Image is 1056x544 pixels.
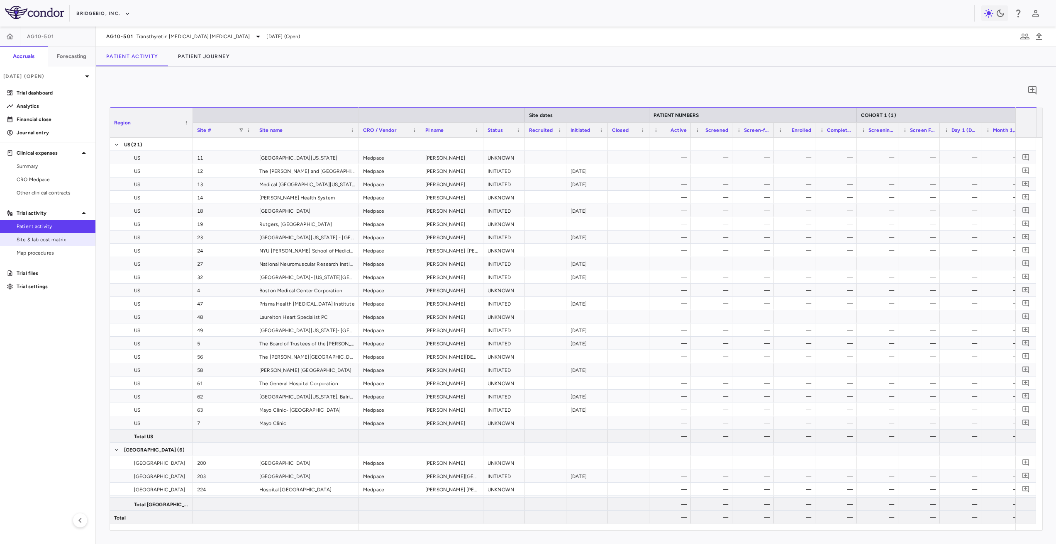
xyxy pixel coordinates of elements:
[1022,286,1030,294] svg: Add comment
[657,217,687,231] div: —
[1020,271,1032,282] button: Add comment
[740,204,770,217] div: —
[906,217,936,231] div: —
[781,177,811,191] div: —
[1020,351,1032,362] button: Add comment
[1020,245,1032,256] button: Add comment
[421,164,483,177] div: [PERSON_NAME]
[529,127,553,133] span: Recruited
[823,217,853,231] div: —
[864,151,894,164] div: —
[1020,178,1032,189] button: Add comment
[1020,311,1032,322] button: Add comment
[1022,313,1030,321] svg: Add comment
[1022,379,1030,387] svg: Add comment
[255,217,359,230] div: Rutgers, [GEOGRAPHIC_DATA]
[1020,218,1032,229] button: Add comment
[1022,352,1030,360] svg: Add comment
[781,164,811,177] div: —
[359,483,421,495] div: Medpace
[193,257,255,270] div: 27
[17,223,89,230] span: Patient activity
[421,204,483,217] div: [PERSON_NAME]
[566,270,608,283] div: [DATE]
[255,164,359,177] div: The [PERSON_NAME] and [GEOGRAPHIC_DATA]
[1027,85,1037,95] svg: Add comment
[906,164,936,177] div: —
[1022,406,1030,413] svg: Add comment
[17,189,89,197] span: Other clinical contracts
[989,151,1019,164] div: —
[193,403,255,416] div: 63
[566,164,608,177] div: [DATE]
[17,149,79,157] p: Clinical expenses
[1020,298,1032,309] button: Add comment
[255,363,359,376] div: [PERSON_NAME] [GEOGRAPHIC_DATA]
[1020,205,1032,216] button: Add comment
[17,102,89,110] p: Analytics
[989,217,1019,231] div: —
[421,297,483,310] div: [PERSON_NAME]
[13,53,34,60] h6: Accruals
[483,164,525,177] div: INITIATED
[566,177,608,190] div: [DATE]
[483,217,525,230] div: UNKNOWN
[483,310,525,323] div: UNKNOWN
[255,310,359,323] div: Laurelton Heart Specialist PC
[1022,485,1030,493] svg: Add comment
[255,257,359,270] div: National Neuromuscular Research Institute
[421,416,483,429] div: [PERSON_NAME]
[255,284,359,296] div: Boston Medical Center Corporation
[781,231,811,244] div: —
[17,176,89,183] span: CRO Medpace
[193,363,255,376] div: 58
[359,297,421,310] div: Medpace
[906,204,936,217] div: —
[359,363,421,376] div: Medpace
[1020,404,1032,415] button: Add comment
[255,483,359,495] div: Hospital [GEOGRAPHIC_DATA]
[193,496,255,509] div: 236
[947,204,977,217] div: —
[134,204,140,218] span: US
[910,127,936,133] span: Screen Failure (Screen Failed)
[421,284,483,296] div: [PERSON_NAME]
[483,403,525,416] div: INITIATED
[1020,457,1032,468] button: Add comment
[781,191,811,204] div: —
[571,127,590,133] span: Initiated
[134,191,140,204] span: US
[566,297,608,310] div: [DATE]
[421,310,483,323] div: [PERSON_NAME]
[989,177,1019,191] div: —
[566,363,608,376] div: [DATE]
[483,284,525,296] div: UNKNOWN
[698,191,728,204] div: —
[657,151,687,164] div: —
[612,127,629,133] span: Closed
[137,33,250,40] span: Transthyretin [MEDICAL_DATA] [MEDICAL_DATA]
[27,33,54,40] span: AG10-501
[359,204,421,217] div: Medpace
[483,496,525,509] div: UNKNOWN
[359,191,421,204] div: Medpace
[359,350,421,363] div: Medpace
[740,217,770,231] div: —
[864,164,894,177] div: —
[947,217,977,231] div: —
[823,177,853,191] div: —
[566,337,608,350] div: [DATE]
[698,151,728,164] div: —
[255,350,359,363] div: The [PERSON_NAME][GEOGRAPHIC_DATA]
[1020,364,1032,375] button: Add comment
[823,191,853,204] div: —
[1022,273,1030,281] svg: Add comment
[1020,284,1032,296] button: Add comment
[134,178,140,191] span: US
[483,337,525,350] div: INITIATED
[947,191,977,204] div: —
[483,376,525,389] div: UNKNOWN
[566,323,608,336] div: [DATE]
[566,390,608,403] div: [DATE]
[740,151,770,164] div: —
